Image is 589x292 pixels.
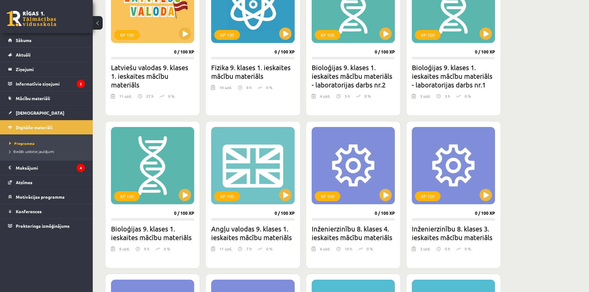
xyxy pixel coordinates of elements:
[415,30,441,40] div: XP 100
[16,125,53,130] span: Digitālie materiāli
[8,161,85,175] a: Maksājumi4
[114,191,140,201] div: XP 100
[119,93,132,103] div: 11 uzd.
[345,246,352,252] p: 10 h
[266,246,272,252] p: 0 %
[9,141,35,146] span: Programma
[164,246,170,252] p: 0 %
[315,191,340,201] div: XP 100
[445,93,450,99] p: 3 h
[345,93,350,99] p: 3 h
[220,85,232,94] div: 10 uzd.
[320,93,330,103] div: 4 uzd.
[111,63,194,89] h2: Latviešu valodas 9. klases 1. ieskaites mācību materiāls
[8,219,85,233] a: Proktoringa izmēģinājums
[220,246,232,255] div: 11 uzd.
[16,95,50,101] span: Mācību materiāli
[246,246,252,252] p: 7 h
[146,93,154,99] p: 27 h
[420,93,430,103] div: 3 uzd.
[16,52,31,57] span: Aktuāli
[246,85,252,90] p: 8 h
[8,48,85,62] a: Aktuāli
[412,224,495,242] h2: Inženierzinību 8. klases 3. ieskaites mācību materiāls
[7,11,56,26] a: Rīgas 1. Tālmācības vidusskola
[16,77,85,91] legend: Informatīvie ziņojumi
[77,80,85,88] i: 2
[8,175,85,189] a: Atzīmes
[9,149,54,154] span: Biežāk uzdotie jautājumi
[114,30,140,40] div: XP 100
[367,246,373,252] p: 0 %
[16,180,32,185] span: Atzīmes
[8,91,85,105] a: Mācību materiāli
[214,30,240,40] div: XP 100
[465,93,471,99] p: 0 %
[8,33,85,47] a: Sākums
[9,149,87,154] a: Biežāk uzdotie jautājumi
[8,204,85,218] a: Konferences
[312,224,395,242] h2: Inženierzinību 8. klases 4. ieskaites mācību materiāls
[412,63,495,89] h2: Bioloģijas 9. klases 1. ieskaites mācību materiāls - laboratorijas darbs nr.1
[211,224,294,242] h2: Angļu valodas 9. klases 1. ieskaites mācību materiāls
[16,223,70,229] span: Proktoringa izmēģinājums
[312,63,395,89] h2: Bioloģijas 9. klases 1. ieskaites mācību materiāls - laboratorijas darbs nr.2
[8,120,85,134] a: Digitālie materiāli
[8,62,85,76] a: Ziņojumi
[315,30,340,40] div: XP 100
[365,93,371,99] p: 0 %
[9,141,87,146] a: Programma
[8,77,85,91] a: Informatīvie ziņojumi2
[420,246,430,255] div: 3 uzd.
[320,246,330,255] div: 6 uzd.
[144,246,149,252] p: 9 h
[168,93,174,99] p: 0 %
[266,85,272,90] p: 0 %
[211,63,294,80] h2: Fizika 9. klases 1. ieskaites mācību materiāls
[445,246,450,252] p: 0 h
[465,246,471,252] p: 0 %
[16,209,42,214] span: Konferences
[111,224,194,242] h2: Bioloģijas 9. klases 1. ieskaites mācību materiāls
[16,161,85,175] legend: Maksājumi
[77,164,85,172] i: 4
[119,246,130,255] div: 6 uzd.
[16,37,32,43] span: Sākums
[16,194,65,200] span: Motivācijas programma
[16,110,64,116] span: [DEMOGRAPHIC_DATA]
[214,191,240,201] div: XP 100
[16,62,85,76] legend: Ziņojumi
[415,191,441,201] div: XP 100
[8,106,85,120] a: [DEMOGRAPHIC_DATA]
[8,190,85,204] a: Motivācijas programma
